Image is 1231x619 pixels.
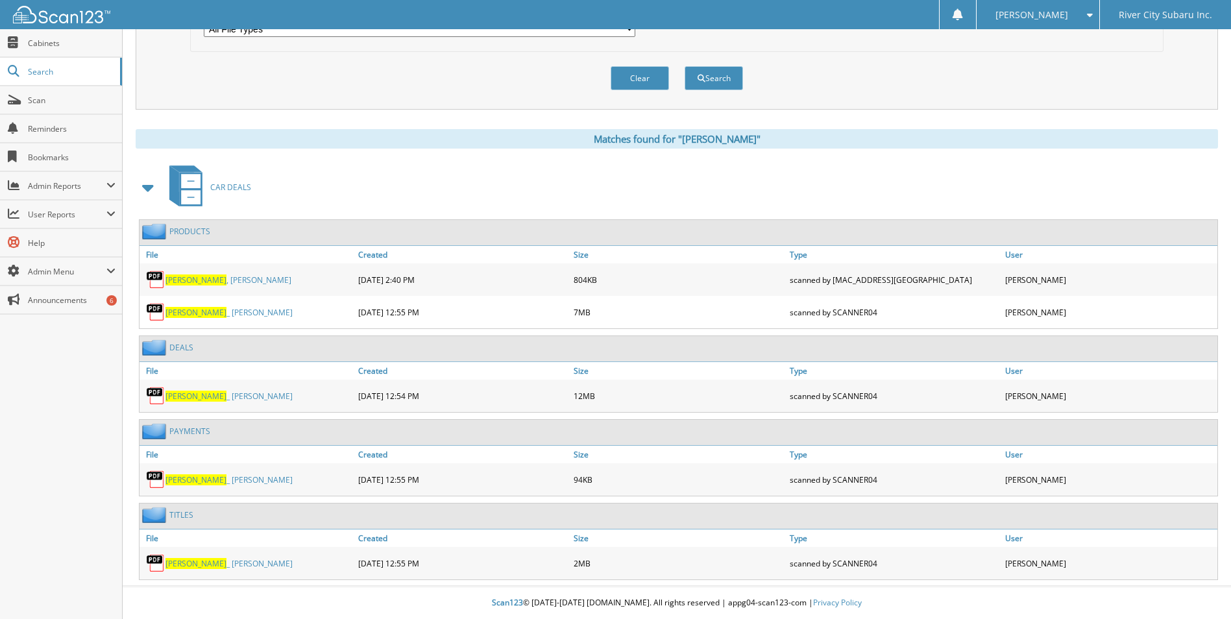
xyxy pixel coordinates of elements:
[786,362,1002,380] a: Type
[1002,550,1217,576] div: [PERSON_NAME]
[165,274,291,285] a: [PERSON_NAME], [PERSON_NAME]
[355,362,570,380] a: Created
[611,66,669,90] button: Clear
[355,246,570,263] a: Created
[140,446,355,463] a: File
[570,299,786,325] div: 7MB
[28,180,106,191] span: Admin Reports
[28,66,114,77] span: Search
[813,597,862,608] a: Privacy Policy
[492,597,523,608] span: Scan123
[146,470,165,489] img: PDF.png
[570,267,786,293] div: 804KB
[786,383,1002,409] div: scanned by SCANNER04
[786,446,1002,463] a: Type
[1002,362,1217,380] a: User
[1002,529,1217,547] a: User
[146,553,165,573] img: PDF.png
[140,246,355,263] a: File
[995,11,1068,19] span: [PERSON_NAME]
[169,509,193,520] a: TITLES
[570,362,786,380] a: Size
[146,270,165,289] img: PDF.png
[786,550,1002,576] div: scanned by SCANNER04
[146,302,165,322] img: PDF.png
[570,467,786,492] div: 94KB
[1119,11,1212,19] span: River City Subaru Inc.
[786,267,1002,293] div: scanned by [MAC_ADDRESS][GEOGRAPHIC_DATA]
[28,95,116,106] span: Scan
[570,550,786,576] div: 2MB
[28,38,116,49] span: Cabinets
[165,307,226,318] span: [PERSON_NAME]
[28,123,116,134] span: Reminders
[136,129,1218,149] div: Matches found for "[PERSON_NAME]"
[1002,299,1217,325] div: [PERSON_NAME]
[355,299,570,325] div: [DATE] 12:55 PM
[146,386,165,406] img: PDF.png
[28,266,106,277] span: Admin Menu
[1002,467,1217,492] div: [PERSON_NAME]
[570,529,786,547] a: Size
[685,66,743,90] button: Search
[165,474,293,485] a: [PERSON_NAME]_ [PERSON_NAME]
[210,182,251,193] span: CAR DEALS
[140,362,355,380] a: File
[1002,446,1217,463] a: User
[169,342,193,353] a: DEALS
[165,391,293,402] a: [PERSON_NAME]_ [PERSON_NAME]
[142,423,169,439] img: folder2.png
[786,246,1002,263] a: Type
[355,267,570,293] div: [DATE] 2:40 PM
[142,507,169,523] img: folder2.png
[169,426,210,437] a: PAYMENTS
[1166,557,1231,619] iframe: Chat Widget
[165,474,226,485] span: [PERSON_NAME]
[165,558,293,569] a: [PERSON_NAME]_ [PERSON_NAME]
[28,295,116,306] span: Announcements
[142,223,169,239] img: folder2.png
[355,550,570,576] div: [DATE] 12:55 PM
[28,237,116,249] span: Help
[570,246,786,263] a: Size
[786,299,1002,325] div: scanned by SCANNER04
[355,529,570,547] a: Created
[28,209,106,220] span: User Reports
[106,295,117,306] div: 6
[162,162,251,213] a: CAR DEALS
[140,529,355,547] a: File
[570,383,786,409] div: 12MB
[1002,383,1217,409] div: [PERSON_NAME]
[165,558,226,569] span: [PERSON_NAME]
[123,587,1231,619] div: © [DATE]-[DATE] [DOMAIN_NAME]. All rights reserved | appg04-scan123-com |
[165,391,226,402] span: [PERSON_NAME]
[786,529,1002,547] a: Type
[1002,246,1217,263] a: User
[142,339,169,356] img: folder2.png
[570,446,786,463] a: Size
[1002,267,1217,293] div: [PERSON_NAME]
[355,446,570,463] a: Created
[165,307,293,318] a: [PERSON_NAME]_ [PERSON_NAME]
[28,152,116,163] span: Bookmarks
[355,383,570,409] div: [DATE] 12:54 PM
[169,226,210,237] a: PRODUCTS
[355,467,570,492] div: [DATE] 12:55 PM
[786,467,1002,492] div: scanned by SCANNER04
[13,6,110,23] img: scan123-logo-white.svg
[165,274,226,285] span: [PERSON_NAME]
